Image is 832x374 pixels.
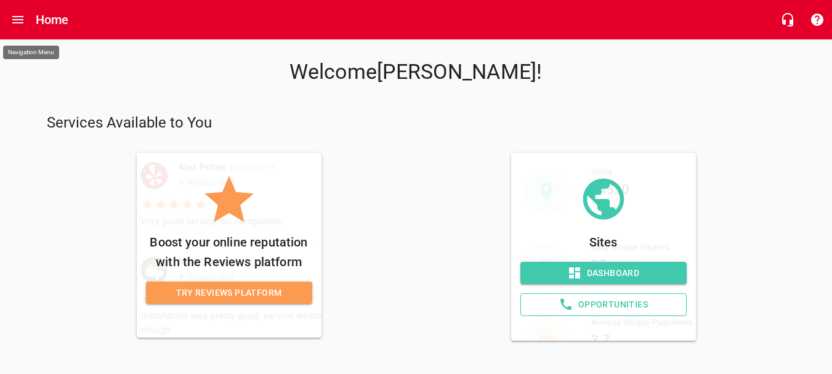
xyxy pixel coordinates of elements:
[773,5,802,35] button: Live Chat
[47,60,786,84] p: Welcome [PERSON_NAME] !
[531,297,676,312] span: Opportunities
[520,232,687,252] p: Sites
[520,262,687,285] a: Dashboard
[146,282,312,304] a: Try Reviews Platform
[156,285,302,301] span: Try Reviews Platform
[802,5,832,35] button: Support Portal
[36,10,69,30] h6: Home
[530,266,677,281] span: Dashboard
[3,5,33,35] button: Open drawer
[520,293,687,316] a: Opportunities
[47,113,786,133] p: Services Available to You
[146,232,312,272] p: Boost your online reputation with the Reviews platform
